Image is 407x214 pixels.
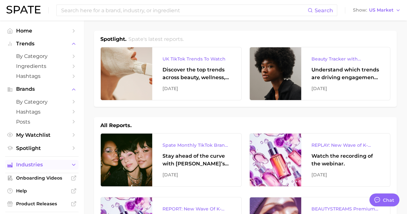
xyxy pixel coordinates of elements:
[311,152,380,168] div: Watch the recording of the webinar.
[16,86,68,92] span: Brands
[16,53,68,59] span: by Category
[162,205,231,213] div: REPORT: New Wave Of K-Beauty: [GEOGRAPHIC_DATA]’s Trending Innovations In Skincare & Color Cosmetics
[16,99,68,105] span: by Category
[5,130,79,140] a: My Watchlist
[315,7,333,14] span: Search
[162,171,231,179] div: [DATE]
[311,171,380,179] div: [DATE]
[16,73,68,79] span: Hashtags
[311,141,380,149] div: REPLAY: New Wave of K-Beauty
[162,66,231,81] div: Discover the top trends across beauty, wellness, and personal care on TikTok [GEOGRAPHIC_DATA].
[6,6,41,14] img: SPATE
[311,85,380,92] div: [DATE]
[5,173,79,183] a: Onboarding Videos
[162,141,231,149] div: Spate Monthly TikTok Brands Tracker
[5,160,79,170] button: Industries
[128,35,184,43] h2: Spate's latest reports.
[311,55,380,63] div: Beauty Tracker with Popularity Index
[5,107,79,117] a: Hashtags
[353,8,367,12] span: Show
[162,152,231,168] div: Stay ahead of the curve with [PERSON_NAME]’s latest monthly tracker, spotlighting the fastest-gro...
[311,205,380,213] div: BEAUTYSTREAMS Premium K-beauty Trends Report
[16,41,68,47] span: Trends
[5,71,79,81] a: Hashtags
[16,175,68,181] span: Onboarding Videos
[16,109,68,115] span: Hashtags
[16,119,68,125] span: Posts
[369,8,393,12] span: US Market
[16,132,68,138] span: My Watchlist
[100,35,126,43] h1: Spotlight.
[311,66,380,81] div: Understand which trends are driving engagement across platforms in the skin, hair, makeup, and fr...
[100,47,242,100] a: UK TikTok Trends To WatchDiscover the top trends across beauty, wellness, and personal care on Ti...
[100,122,132,129] h1: All Reports.
[16,188,68,194] span: Help
[351,6,402,14] button: ShowUS Market
[16,201,68,207] span: Product Releases
[249,133,391,187] a: REPLAY: New Wave of K-BeautyWatch the recording of the webinar.[DATE]
[5,39,79,49] button: Trends
[162,55,231,63] div: UK TikTok Trends To Watch
[16,162,68,168] span: Industries
[5,186,79,196] a: Help
[5,26,79,36] a: Home
[5,97,79,107] a: by Category
[5,199,79,209] a: Product Releases
[100,133,242,187] a: Spate Monthly TikTok Brands TrackerStay ahead of the curve with [PERSON_NAME]’s latest monthly tr...
[5,84,79,94] button: Brands
[162,85,231,92] div: [DATE]
[5,51,79,61] a: by Category
[60,5,308,16] input: Search here for a brand, industry, or ingredient
[5,117,79,127] a: Posts
[16,145,68,151] span: Spotlight
[16,28,68,34] span: Home
[5,61,79,71] a: Ingredients
[5,143,79,153] a: Spotlight
[249,47,391,100] a: Beauty Tracker with Popularity IndexUnderstand which trends are driving engagement across platfor...
[16,63,68,69] span: Ingredients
